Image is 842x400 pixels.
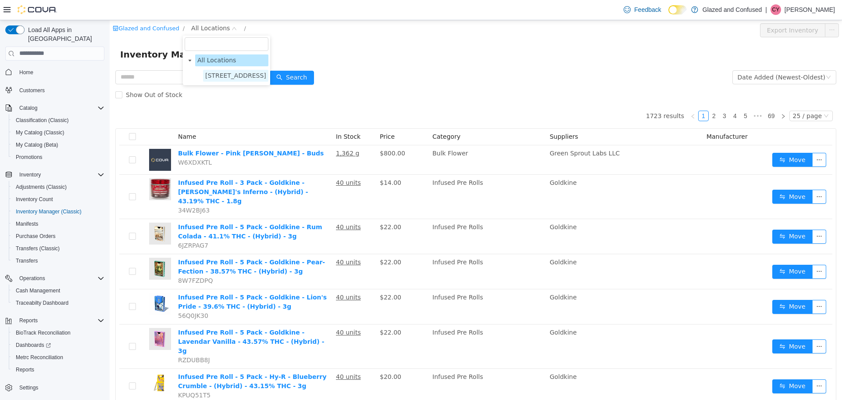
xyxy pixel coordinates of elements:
[93,50,159,61] span: 2465 US Highway 2 S, Crystal Falls
[68,159,199,184] a: Infused Pre Roll - 3 Pack - Goldkine - [PERSON_NAME]'s Inferno - (Hybrid) - 43.19% THC - 1.8g
[663,169,703,184] button: icon: swapMove
[716,54,721,61] i: icon: down
[2,381,108,394] button: Settings
[12,340,104,350] span: Dashboards
[581,94,586,99] i: icon: left
[628,50,716,64] div: Date Added (Newest-Oldest)
[12,231,104,241] span: Purchase Orders
[68,222,99,229] span: 6JZRPAG7
[16,129,64,136] span: My Catalog (Classic)
[319,269,436,304] td: Infused Pre Rolls
[12,328,104,338] span: BioTrack Reconciliation
[589,90,599,101] li: 1
[12,152,104,162] span: Promotions
[668,14,669,15] span: Dark Mode
[620,90,631,101] li: 4
[16,117,69,124] span: Classification (Classic)
[631,91,641,101] a: 5
[226,130,250,137] u: 1,362 g
[25,25,104,43] span: Load All Apps in [GEOGRAPHIC_DATA]
[270,238,292,245] span: $22.00
[18,5,57,14] img: Cova
[641,90,655,101] span: •••
[323,113,351,120] span: Category
[19,275,45,282] span: Operations
[12,243,104,254] span: Transfers (Classic)
[785,4,835,15] p: [PERSON_NAME]
[771,4,781,15] div: Connie Yates
[68,238,215,255] a: Infused Pre Roll - 5 Pack - Goldkine - Pear-Fection - 38.57% THC - (Hybrid) - 3g
[9,339,108,351] a: Dashboards
[12,115,72,126] a: Classification (Classic)
[9,139,108,151] button: My Catalog (Beta)
[319,304,436,349] td: Infused Pre Rolls
[16,196,53,203] span: Inventory Count
[2,84,108,97] button: Customers
[16,184,67,191] span: Adjustments (Classic)
[39,129,61,151] img: Bulk Flower - Pink Runtz - Buds placeholder
[82,3,120,13] span: All Locations
[226,309,251,316] u: 40 units
[12,219,42,229] a: Manifests
[68,336,100,343] span: RZDUBB8J
[16,208,82,215] span: Inventory Manager (Classic)
[68,187,100,194] span: 34W2BJ63
[663,319,703,333] button: icon: swapMove
[319,234,436,269] td: Infused Pre Rolls
[12,364,104,375] span: Reports
[668,5,687,14] input: Dark Mode
[270,203,292,210] span: $22.00
[68,292,99,299] span: 56Q0JK30
[656,91,668,101] a: 69
[9,255,108,267] button: Transfers
[68,309,214,334] a: Infused Pre Roll - 5 Pack - Goldkine - Lavendar Vanilla - 43.57% THC - (Hybrid) - 3g
[39,308,61,330] img: Infused Pre Roll - 5 Pack - Goldkine - Lavendar Vanilla - 43.57% THC - (Hybrid) - 3g hero shot
[16,169,44,180] button: Inventory
[86,34,159,46] span: All Locations
[16,67,37,78] a: Home
[12,285,104,296] span: Cash Management
[16,67,104,78] span: Home
[12,115,104,126] span: Classification (Classic)
[631,90,641,101] li: 5
[16,366,34,373] span: Reports
[226,159,251,166] u: 40 units
[16,85,104,96] span: Customers
[663,280,703,294] button: icon: swapMove
[599,90,610,101] li: 2
[683,91,712,101] div: 25 / page
[703,4,762,15] p: Glazed and Confused
[16,315,41,326] button: Reports
[12,140,62,150] a: My Catalog (Beta)
[12,127,104,138] span: My Catalog (Classic)
[226,113,251,120] span: In Stock
[703,245,717,259] button: icon: ellipsis
[663,133,703,147] button: icon: swapMove
[12,182,70,192] a: Adjustments (Classic)
[134,5,136,11] span: /
[16,273,104,284] span: Operations
[12,285,64,296] a: Cash Management
[68,257,103,264] span: 8W7FZDPQ
[2,169,108,181] button: Inventory
[68,139,102,146] span: W6XDXKTL
[765,4,767,15] p: |
[12,352,104,363] span: Metrc Reconciliation
[9,230,108,242] button: Purchase Orders
[12,206,85,217] a: Inventory Manager (Classic)
[68,371,101,378] span: KPUQ51T5
[39,202,61,224] img: Infused Pre Roll - 5 Pack - Goldkine - Rum Colada - 41.1% THC - (Hybrid) - 3g hero shot
[440,113,468,120] span: Suppliers
[39,238,61,259] img: Infused Pre Roll - 5 Pack - Goldkine - Pear-Fection - 38.57% THC - (Hybrid) - 3g hero shot
[440,238,467,245] span: Goldkine
[16,141,58,148] span: My Catalog (Beta)
[703,280,717,294] button: icon: ellipsis
[9,327,108,339] button: BioTrack Reconciliation
[12,194,57,205] a: Inventory Count
[9,297,108,309] button: Traceabilty Dashboard
[440,130,510,137] span: Green Sprout Labs LLC
[715,3,729,17] button: icon: ellipsis
[663,209,703,223] button: icon: swapMove
[319,155,436,199] td: Infused Pre Rolls
[16,245,60,252] span: Transfers (Classic)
